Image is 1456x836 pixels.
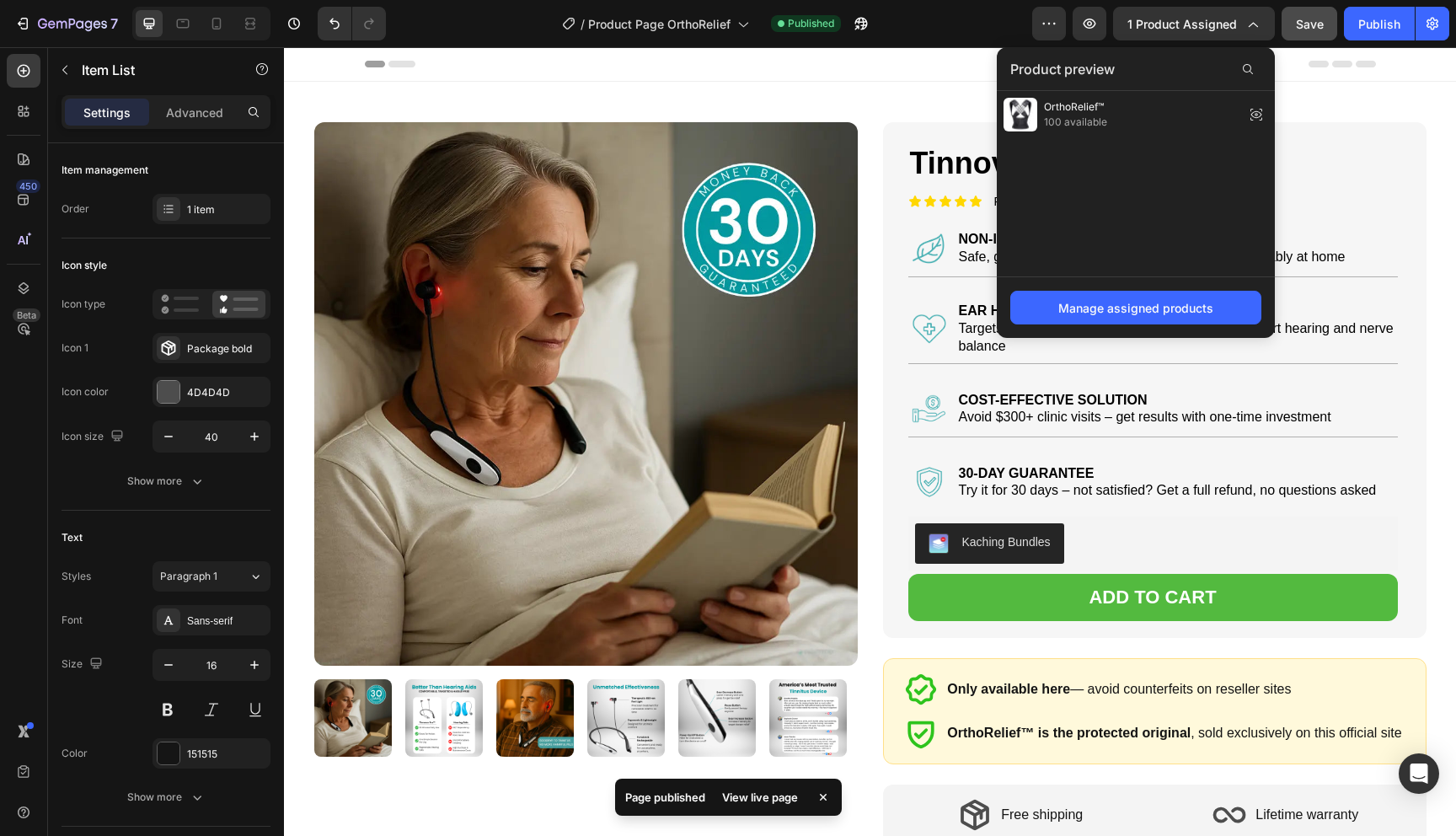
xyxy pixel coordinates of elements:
p: Page published [625,789,705,806]
p: Advanced [166,104,223,121]
span: Published [788,16,834,31]
div: Text [62,530,83,545]
button: Save [1282,7,1337,40]
span: Safe, gentle, and backed by science – used comfortably at home [675,202,1062,217]
strong: Only available here [663,635,786,649]
strong: 30-DAY GUARANTEE [675,419,811,433]
span: Save [1296,17,1324,31]
img: Alt Image [624,180,666,222]
div: Styles [62,569,91,584]
div: 4D4D4D [187,385,266,400]
img: preview-img [1004,98,1037,131]
div: Font [62,613,83,628]
button: 7 [7,7,126,40]
strong: Verified reviews [799,147,888,161]
span: Targets the [MEDICAL_DATA] with red light to support hearing and nerve balance [675,274,1110,306]
div: Undo/Redo [318,7,386,40]
span: OrthoRelief™ [1044,99,1107,115]
img: KachingBundles.png [645,486,665,506]
button: Manage assigned products [1010,291,1261,324]
p: , sold exclusively on this official site [663,674,1117,699]
button: 1 product assigned [1113,7,1275,40]
div: Sans-serif [187,614,266,629]
span: Product preview [1010,59,1115,79]
p: Settings [83,104,131,121]
div: 151515 [187,747,266,762]
button: Paragraph 1 [153,561,270,592]
p: Free shipping [717,756,799,780]
div: Manage assigned products [1058,299,1213,317]
div: Icon size [62,426,127,448]
span: Product Page OrthoRelief [588,15,731,33]
strong: NON-INVASIVE THERAPY [675,185,839,199]
p: Item List [82,60,225,80]
p: 7 [110,13,118,34]
img: Alt Image [624,414,666,456]
h1: Tinnovo Pro™ [624,95,1114,138]
div: Size [62,653,106,676]
span: Avoid $300+ clinic visits – get results with one-time investment [675,362,1047,377]
button: Show more [62,782,270,812]
div: 1 item [187,202,266,217]
strong: OrthoRelief™ is the protected original [663,678,907,693]
div: Publish [1358,15,1400,33]
img: Alt Image [624,340,666,383]
div: Color [62,746,88,761]
div: View live page [712,785,808,809]
p: Rated 4.8 Stars ( ) [710,147,892,162]
p: Lifetime warranty [972,756,1074,780]
div: Package bold [187,341,266,356]
strong: EAR HEALTH FOCUS [675,256,811,271]
p: — avoid counterfeits on reseller sites [663,630,1117,655]
button: Kaching Bundles [631,476,780,517]
span: 100 available [1044,115,1107,130]
button: Add to cart [624,527,1114,574]
div: Item management [62,163,148,178]
div: Icon 1 [62,340,88,356]
div: Icon style [62,258,107,273]
button: Show more [62,466,270,496]
div: Show more [127,473,206,490]
strong: COST-EFFECTIVE SOLUTION [675,346,864,360]
div: Show more [127,789,206,806]
div: Open Intercom Messenger [1399,753,1439,794]
div: Beta [13,308,40,322]
div: Order [62,201,89,217]
div: Add to cart [805,533,932,567]
iframe: Design area [284,47,1456,836]
div: Icon type [62,297,105,312]
span: / [581,15,585,33]
div: Icon color [62,384,109,399]
div: 450 [16,180,40,193]
span: Paragraph 1 [160,569,217,584]
span: 1 product assigned [1127,15,1237,33]
div: Kaching Bundles [678,486,767,504]
img: Alt Image [624,260,666,303]
button: Publish [1344,7,1415,40]
span: Try it for 30 days – not satisfied? Get a full refund, no questions asked [675,436,1093,450]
